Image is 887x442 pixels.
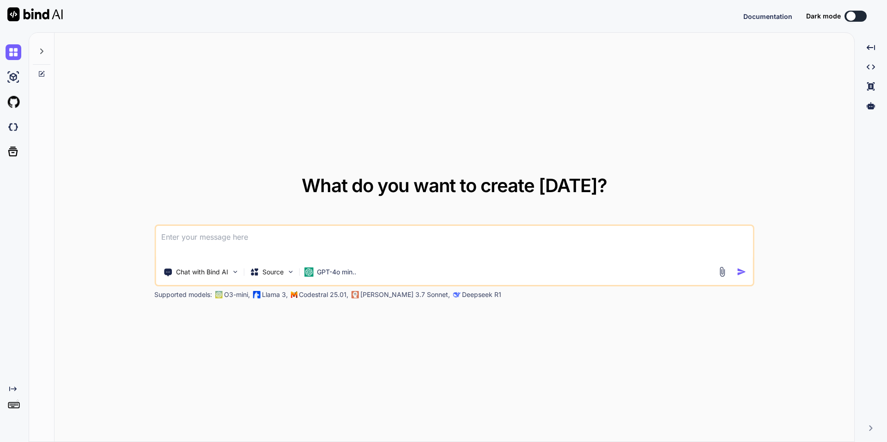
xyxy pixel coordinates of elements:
p: Codestral 25.01, [299,290,348,299]
img: Pick Models [286,268,294,276]
span: What do you want to create [DATE]? [302,174,607,197]
button: Documentation [743,12,792,21]
p: Source [262,267,284,277]
img: GPT-4o mini [304,267,313,277]
img: chat [6,44,21,60]
img: Pick Tools [231,268,239,276]
img: Bind AI [7,7,63,21]
p: Deepseek R1 [462,290,501,299]
img: Llama2 [253,291,260,298]
img: Mistral-AI [291,291,297,298]
img: claude [453,291,460,298]
p: GPT-4o min.. [317,267,356,277]
img: claude [351,291,358,298]
span: Documentation [743,12,792,20]
img: GPT-4 [215,291,222,298]
img: icon [737,267,747,277]
span: Dark mode [806,12,841,21]
p: O3-mini, [224,290,250,299]
img: darkCloudIdeIcon [6,119,21,135]
img: githubLight [6,94,21,110]
p: [PERSON_NAME] 3.7 Sonnet, [360,290,450,299]
p: Llama 3, [262,290,288,299]
img: attachment [717,266,728,277]
p: Supported models: [154,290,212,299]
img: ai-studio [6,69,21,85]
p: Chat with Bind AI [176,267,228,277]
